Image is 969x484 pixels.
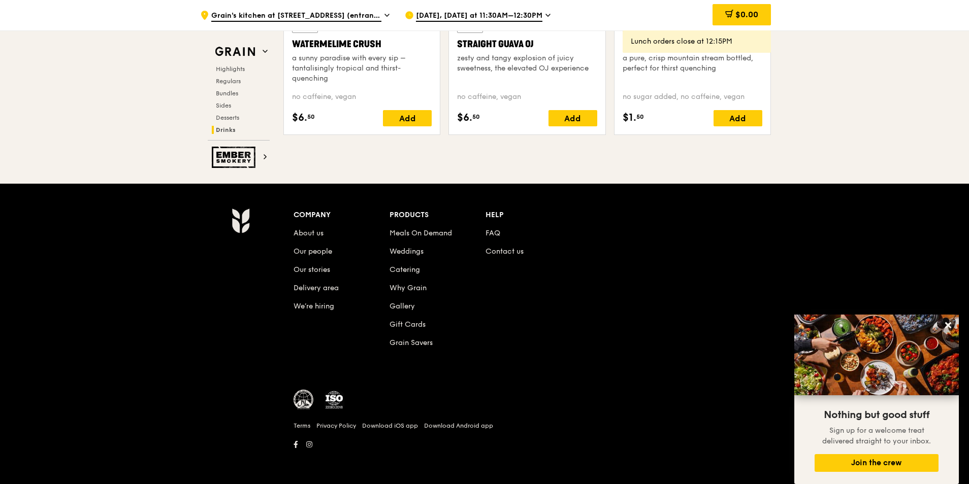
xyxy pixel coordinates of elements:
div: Lunch orders close at 12:15PM [631,37,763,47]
img: Ember Smokery web logo [212,147,259,168]
span: Grain's kitchen at [STREET_ADDRESS] (entrance along [PERSON_NAME][GEOGRAPHIC_DATA]) [211,11,381,22]
a: Weddings [390,247,424,256]
div: Add [714,110,762,126]
a: Privacy Policy [316,422,356,430]
a: Gallery [390,302,415,310]
div: no sugar added, no caffeine, vegan [623,92,762,102]
img: DSC07876-Edit02-Large.jpeg [794,315,959,395]
a: Download iOS app [362,422,418,430]
a: Our people [294,247,332,256]
div: a pure, crisp mountain stream bottled, perfect for thirst quenching [623,53,762,74]
span: Drinks [216,126,236,133]
button: Join the crew [815,454,939,472]
div: a sunny paradise with every sip – tantalisingly tropical and thirst-quenching [292,53,432,84]
span: $6. [457,110,472,125]
h6: Revision [192,452,777,460]
span: $1. [623,110,636,125]
span: Highlights [216,65,245,73]
a: We’re hiring [294,302,334,310]
a: About us [294,229,324,237]
span: Desserts [216,114,239,121]
a: Contact us [486,247,524,256]
a: Why Grain [390,284,427,292]
img: MUIS Halal Certified [294,390,314,410]
a: Grain Savers [390,338,433,347]
div: Company [294,208,390,222]
a: Our stories [294,265,330,274]
div: Products [390,208,486,222]
span: Bundles [216,90,238,97]
a: Terms [294,422,310,430]
a: Delivery area [294,284,339,292]
button: Close [940,317,956,333]
span: 50 [307,113,315,121]
span: Regulars [216,78,241,85]
span: $6. [292,110,307,125]
div: Straight Guava OJ [457,37,597,51]
div: no caffeine, vegan [457,92,597,102]
img: ISO Certified [324,390,344,410]
a: Meals On Demand [390,229,452,237]
div: no caffeine, vegan [292,92,432,102]
span: Sign up for a welcome treat delivered straight to your inbox. [822,426,931,445]
a: FAQ [486,229,500,237]
a: Catering [390,265,420,274]
div: Add [383,110,432,126]
div: Watermelime Crush [292,37,432,51]
div: Add [548,110,597,126]
img: Grain [232,208,249,233]
div: Help [486,208,582,222]
a: Gift Cards [390,320,426,329]
div: zesty and tangy explosion of juicy sweetness, the elevated OJ experience [457,53,597,74]
span: Sides [216,102,231,109]
span: Nothing but good stuff [824,409,929,421]
img: Grain web logo [212,43,259,61]
span: 50 [636,113,644,121]
span: [DATE], [DATE] at 11:30AM–12:30PM [416,11,542,22]
span: $0.00 [735,10,758,19]
a: Download Android app [424,422,493,430]
span: 50 [472,113,480,121]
